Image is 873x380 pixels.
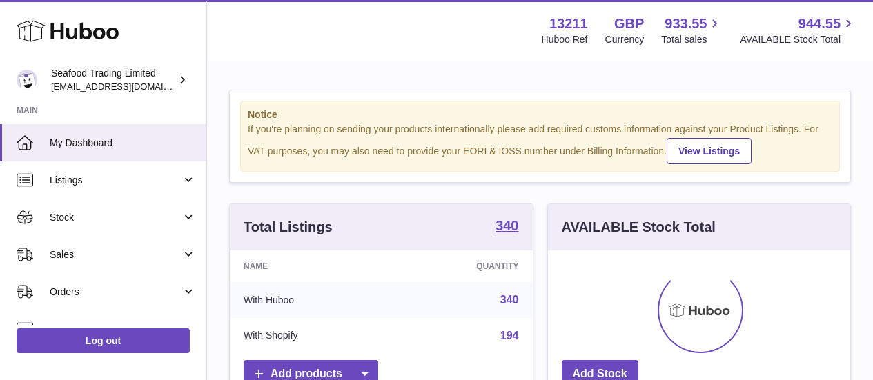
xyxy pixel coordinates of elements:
span: 933.55 [665,14,707,33]
a: 340 [496,219,518,235]
span: Stock [50,211,182,224]
span: Usage [50,323,196,336]
span: My Dashboard [50,137,196,150]
strong: Notice [248,108,832,121]
span: Listings [50,174,182,187]
strong: GBP [614,14,644,33]
a: 194 [500,330,519,341]
div: If you're planning on sending your products internationally please add required customs informati... [248,123,832,164]
img: internalAdmin-13211@internal.huboo.com [17,70,37,90]
th: Quantity [393,250,532,282]
strong: 340 [496,219,518,232]
a: 340 [500,294,519,306]
a: 944.55 AVAILABLE Stock Total [740,14,856,46]
span: [EMAIL_ADDRESS][DOMAIN_NAME] [51,81,203,92]
td: With Huboo [230,282,393,318]
span: AVAILABLE Stock Total [740,33,856,46]
span: Sales [50,248,182,261]
div: Currency [605,33,645,46]
td: With Shopify [230,318,393,354]
span: 944.55 [798,14,841,33]
strong: 13211 [549,14,588,33]
span: Total sales [661,33,723,46]
div: Seafood Trading Limited [51,67,175,93]
a: View Listings [667,138,752,164]
h3: Total Listings [244,218,333,237]
span: Orders [50,286,182,299]
div: Huboo Ref [542,33,588,46]
a: Log out [17,328,190,353]
h3: AVAILABLE Stock Total [562,218,716,237]
a: 933.55 Total sales [661,14,723,46]
th: Name [230,250,393,282]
